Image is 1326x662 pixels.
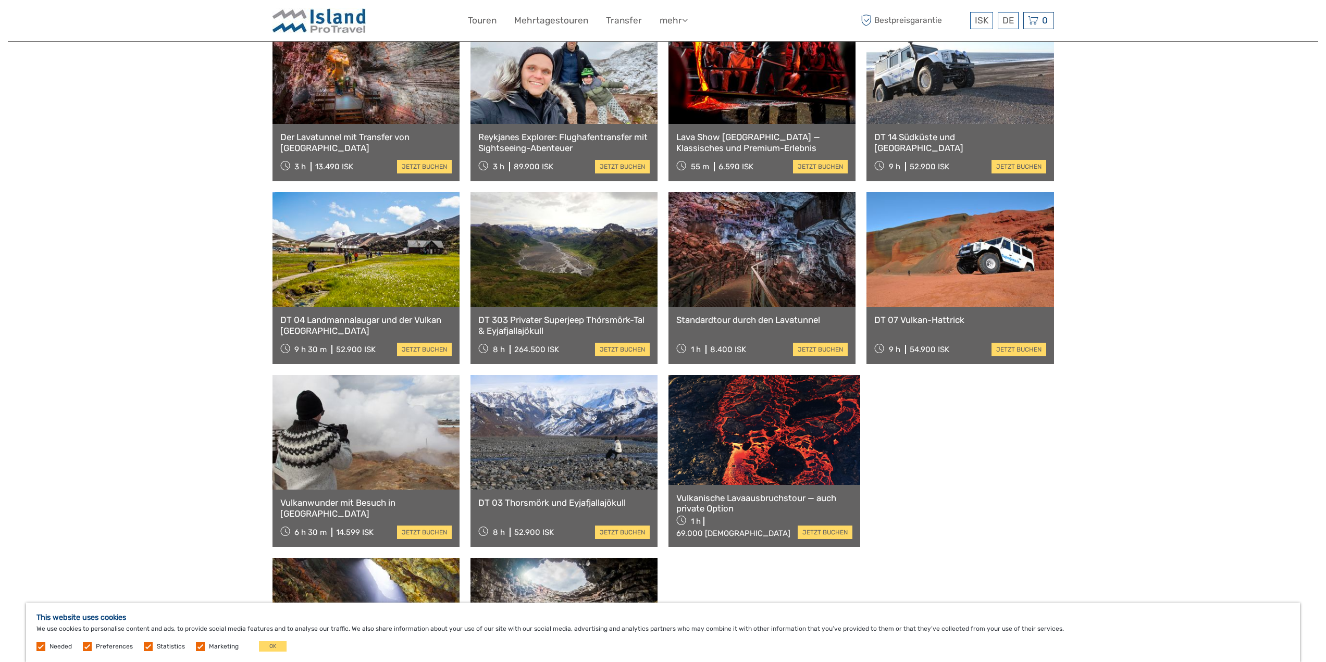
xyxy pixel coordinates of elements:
a: DT 03 Thorsmörk und Eyjafjallajökull [478,497,650,508]
p: We're away right now. Please check back later! [15,18,118,27]
a: Standardtour durch den Lavatunnel [676,315,848,325]
a: DT 04 Landmannalaugar und der Vulkan [GEOGRAPHIC_DATA] [280,315,452,336]
a: jetzt buchen [992,160,1046,173]
a: jetzt buchen [397,526,452,539]
a: DT 303 Privater Superjeep Thórsmörk-Tal & Eyjafjallajökull [478,315,650,336]
div: 69.000 [DEMOGRAPHIC_DATA] [676,529,790,538]
a: jetzt buchen [793,160,848,173]
a: jetzt buchen [595,526,650,539]
span: 1 h [691,345,701,354]
div: 6.590 ISK [718,162,753,171]
img: Iceland ProTravel [272,8,366,33]
div: 52.900 ISK [910,162,949,171]
a: jetzt buchen [992,343,1046,356]
label: Marketing [209,642,239,651]
a: jetzt buchen [595,160,650,173]
div: 264.500 ISK [514,345,559,354]
button: OK [259,641,287,652]
a: jetzt buchen [793,343,848,356]
div: We use cookies to personalise content and ads, to provide social media features and to analyse ou... [26,603,1300,662]
button: Open LiveChat chat widget [120,16,132,29]
a: Reykjanes Explorer: Flughafentransfer mit Sightseeing-Abenteuer [478,132,650,153]
a: Touren [468,13,497,28]
a: Der Lavatunnel mit Transfer von [GEOGRAPHIC_DATA] [280,132,452,153]
span: 1 h [691,517,701,526]
div: 8.400 ISK [710,345,746,354]
a: jetzt buchen [595,343,650,356]
div: 52.900 ISK [336,345,376,354]
a: DT 14 Südküste und [GEOGRAPHIC_DATA] [874,132,1046,153]
a: jetzt buchen [397,343,452,356]
div: 13.490 ISK [315,162,353,171]
div: 54.900 ISK [910,345,949,354]
span: 3 h [493,162,504,171]
span: 0 [1040,15,1049,26]
h5: This website uses cookies [36,613,1290,622]
span: 8 h [493,528,505,537]
a: jetzt buchen [397,160,452,173]
label: Statistics [157,642,185,651]
a: Transfer [606,13,642,28]
div: 14.599 ISK [336,528,374,537]
div: 89.900 ISK [514,162,553,171]
span: 8 h [493,345,505,354]
a: DT 07 Vulkan-Hattrick [874,315,1046,325]
span: 3 h [294,162,306,171]
span: Bestpreisgarantie [859,12,968,29]
a: Vulkanische Lavaausbruchstour — auch private Option [676,493,852,514]
a: Mehrtagestouren [514,13,588,28]
label: Needed [49,642,72,651]
span: 9 h [889,345,900,354]
span: ISK [975,15,988,26]
a: jetzt buchen [798,526,852,539]
span: 55 m [691,162,709,171]
a: Lava Show [GEOGRAPHIC_DATA] — Klassisches und Premium-Erlebnis [676,132,848,153]
div: 52.900 ISK [514,528,554,537]
a: mehr [660,13,688,28]
div: DE [998,12,1019,29]
label: Preferences [96,642,133,651]
span: 6 h 30 m [294,528,327,537]
span: 9 h [889,162,900,171]
a: Vulkanwunder mit Besuch in [GEOGRAPHIC_DATA] [280,497,452,519]
span: 9 h 30 m [294,345,327,354]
